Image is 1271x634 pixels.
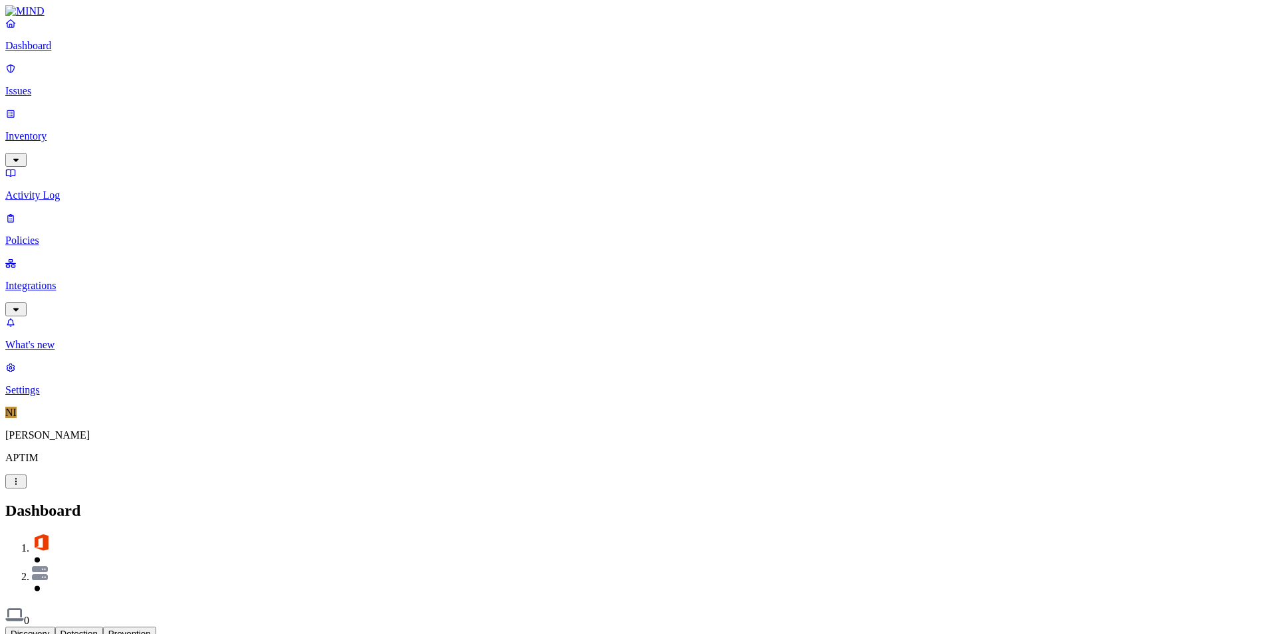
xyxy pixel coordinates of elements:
p: What's new [5,339,1266,351]
p: Integrations [5,280,1266,292]
a: Activity Log [5,167,1266,201]
span: NI [5,407,17,418]
a: Integrations [5,257,1266,314]
a: Issues [5,62,1266,97]
p: Settings [5,384,1266,396]
h2: Dashboard [5,502,1266,520]
a: Dashboard [5,17,1266,52]
p: Dashboard [5,40,1266,52]
a: Policies [5,212,1266,247]
img: svg%3e [32,533,51,552]
a: Inventory [5,108,1266,165]
img: MIND [5,5,45,17]
p: Policies [5,235,1266,247]
a: What's new [5,316,1266,351]
img: svg%3e [5,605,24,624]
img: svg%3e [32,566,48,580]
p: APTIM [5,452,1266,464]
a: Settings [5,362,1266,396]
p: Activity Log [5,189,1266,201]
p: Issues [5,85,1266,97]
a: MIND [5,5,1266,17]
span: 0 [24,615,29,626]
p: [PERSON_NAME] [5,429,1266,441]
p: Inventory [5,130,1266,142]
